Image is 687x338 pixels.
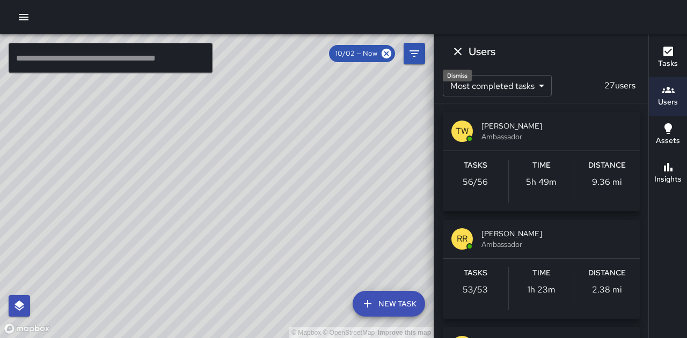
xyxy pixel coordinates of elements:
h6: Assets [656,135,680,147]
span: 10/02 — Now [329,48,384,59]
span: Ambassador [481,239,631,250]
p: 27 users [600,79,640,92]
button: Users [649,77,687,116]
button: Tasks [649,39,687,77]
h6: Tasks [464,160,487,171]
div: 10/02 — Now [329,45,395,62]
span: [PERSON_NAME] [481,121,631,131]
p: 2.38 mi [592,283,622,296]
p: 5h 49m [526,176,557,189]
div: Dismiss [443,70,472,81]
h6: Insights [654,174,682,185]
p: 56 / 56 [463,176,488,189]
h6: Users [658,96,678,108]
button: Dismiss [447,41,469,62]
p: 1h 23m [528,283,556,296]
h6: Distance [588,267,626,279]
h6: Time [532,160,551,171]
span: Ambassador [481,131,631,142]
div: Most completed tasks [443,75,552,96]
h6: Time [532,267,551,279]
p: 9.36 mi [592,176,622,189]
h6: Tasks [464,267,487,279]
button: New Task [353,291,425,317]
button: Assets [649,116,687,154]
h6: Users [469,43,495,60]
p: 53 / 53 [463,283,488,296]
button: TW[PERSON_NAME]AmbassadorTasks56/56Time5h 49mDistance9.36 mi [443,112,640,211]
h6: Tasks [658,58,678,70]
h6: Distance [588,160,626,171]
button: Insights [649,154,687,193]
p: TW [456,125,469,138]
p: RR [457,232,467,245]
button: RR[PERSON_NAME]AmbassadorTasks53/53Time1h 23mDistance2.38 mi [443,220,640,319]
button: Filters [404,43,425,64]
span: [PERSON_NAME] [481,228,631,239]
